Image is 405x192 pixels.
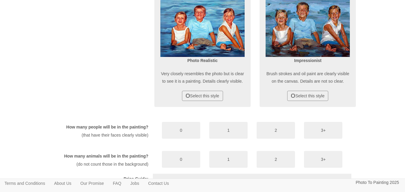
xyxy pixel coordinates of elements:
[287,91,328,101] button: Select this style
[162,122,200,139] button: 0
[209,122,248,139] button: 1
[162,151,200,168] button: 0
[49,179,76,188] a: About Us
[356,179,399,186] p: Photo To Painting 2025
[304,151,342,168] button: 3+
[157,177,223,184] p: (8" x 12")
[160,70,245,85] p: Very closely resembles the photo but is clear to see it is a painting. Details clearly visible.
[182,91,223,101] button: Select this style
[58,131,148,139] p: (that have their faces clearly visible)
[58,161,148,168] p: (do not count those in the background)
[209,151,248,168] button: 1
[266,57,350,64] p: Impressionist
[160,57,245,64] p: Photo Realistic
[232,177,272,184] p: (12" x 18")
[304,122,342,139] button: 3+
[124,176,148,182] label: Price Guide:
[266,70,350,85] p: Brush strokes and oil paint are clearly visible on the canvas. Details are not so clear.
[66,124,148,130] label: How many people will be in the painting?
[64,153,148,159] label: How many animals will be in the painting?
[257,122,295,139] button: 2
[281,177,347,184] p: (16" x 24")
[76,179,109,188] a: Our Promise
[126,179,144,188] a: Jobs
[144,179,173,188] a: Contact Us
[109,179,126,188] a: FAQ
[257,151,295,168] button: 2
